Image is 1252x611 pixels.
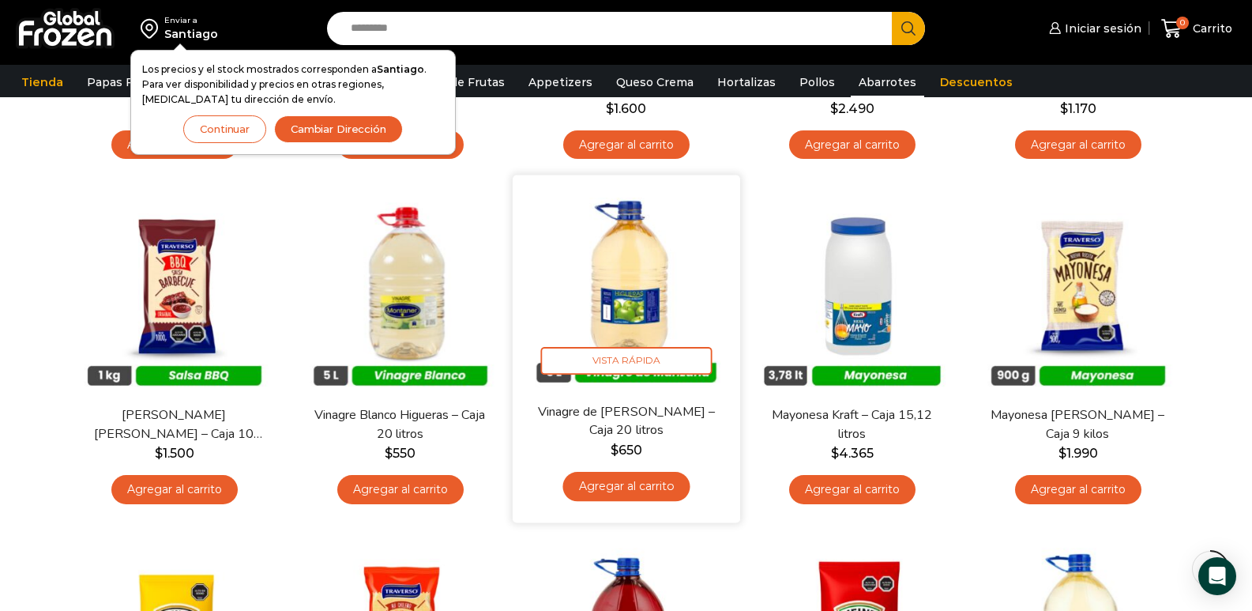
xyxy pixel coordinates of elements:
[141,15,164,42] img: address-field-icon.svg
[608,67,701,97] a: Queso Crema
[164,15,218,26] div: Enviar a
[830,101,874,116] bdi: 2.490
[1015,475,1141,504] a: Agregar al carrito: “Mayonesa Traverso - Caja 9 kilos”
[521,67,600,97] a: Appetizers
[606,101,614,116] span: $
[761,406,942,443] a: Mayonesa Kraft – Caja 15,12 litros
[1058,446,1098,461] bdi: 1.990
[183,115,266,143] button: Continuar
[610,443,641,458] bdi: 650
[1176,17,1189,29] span: 0
[606,101,646,116] bdi: 1.600
[337,475,464,504] a: Agregar al carrito: “Vinagre Blanco Higueras - Caja 20 litros”
[155,446,194,461] bdi: 1.500
[830,101,838,116] span: $
[1015,130,1141,160] a: Agregar al carrito: “Mostaza Traverso - Caja 10 kilos”
[1189,21,1232,36] span: Carrito
[932,67,1021,97] a: Descuentos
[155,446,163,461] span: $
[831,446,839,461] span: $
[111,130,238,160] a: Agregar al carrito: “Aceite Fritura Global Frozen – Caja 20 litros”
[987,406,1168,443] a: Mayonesa [PERSON_NAME] – Caja 9 kilos
[709,67,784,97] a: Hortalizas
[1157,10,1236,47] a: 0 Carrito
[142,62,444,107] p: Los precios y el stock mostrados corresponden a . Para ver disponibilidad y precios en otras regi...
[13,67,71,97] a: Tienda
[563,130,690,160] a: Agregar al carrito: “Ketchup Traverso - Caja 10 kilos”
[789,130,916,160] a: Agregar al carrito: “Salsa de Soya Kikkoman - Balde 18.9 litros”
[1061,21,1141,36] span: Iniciar sesión
[1198,557,1236,595] div: Open Intercom Messenger
[377,63,424,75] strong: Santiago
[164,26,218,42] div: Santiago
[851,67,924,97] a: Abarrotes
[534,403,717,440] a: Vinagre de [PERSON_NAME] – Caja 20 litros
[406,67,513,97] a: Pulpa de Frutas
[385,446,415,461] bdi: 550
[892,12,925,45] button: Search button
[83,406,265,443] a: [PERSON_NAME] [PERSON_NAME] – Caja 10 kilos
[1058,446,1066,461] span: $
[789,475,916,504] a: Agregar al carrito: “Mayonesa Kraft - Caja 15,12 litros”
[1060,101,1096,116] bdi: 1.170
[791,67,843,97] a: Pollos
[385,446,393,461] span: $
[79,67,167,97] a: Papas Fritas
[610,443,618,458] span: $
[831,446,874,461] bdi: 4.365
[1045,13,1141,44] a: Iniciar sesión
[111,475,238,504] a: Agregar al carrito: “Salsa Barbacue Traverso - Caja 10 kilos”
[562,472,690,501] a: Agregar al carrito: “Vinagre de Manzana Higueras - Caja 20 litros”
[540,347,712,375] span: Vista Rápida
[274,115,403,143] button: Cambiar Dirección
[309,406,491,443] a: Vinagre Blanco Higueras – Caja 20 litros
[1060,101,1068,116] span: $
